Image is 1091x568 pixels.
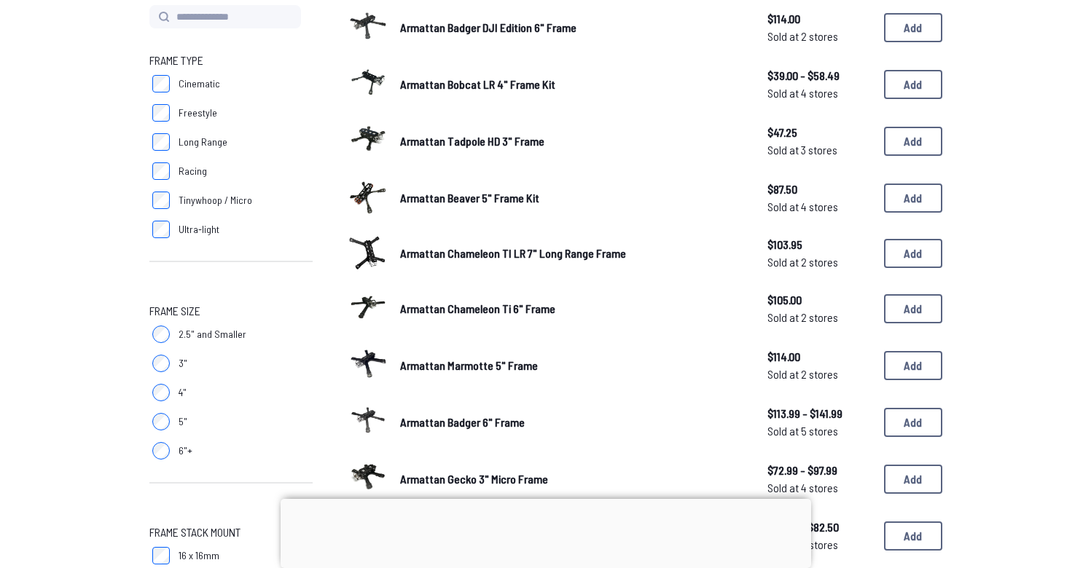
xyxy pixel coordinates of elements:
a: image [348,457,388,502]
input: Long Range [152,133,170,151]
span: Freestyle [179,106,217,120]
span: Sold at 2 stores [767,28,872,45]
img: image [348,119,388,159]
a: Armattan Chameleon TI LR 7" Long Range Frame [400,245,744,262]
span: Armattan Beaver 5" Frame Kit [400,191,539,205]
input: Ultra-light [152,221,170,238]
button: Add [884,465,942,494]
input: 6"+ [152,442,170,459]
span: 6"+ [179,443,192,458]
input: 5" [152,413,170,430]
span: Sold at 2 stores [767,253,872,271]
span: 16 x 16mm [179,548,219,563]
a: image [348,232,388,275]
span: Sold at 4 stores [767,479,872,497]
button: Add [884,184,942,213]
span: 4" [179,385,187,400]
span: Tinywhoop / Micro [179,193,252,208]
span: Cinematic [179,76,220,91]
img: image [348,5,388,46]
span: Racing [179,164,207,178]
span: Sold at 5 stores [767,422,872,440]
span: Armattan Gecko 3" Micro Frame [400,472,548,486]
input: Cinematic [152,75,170,92]
span: Sold at 4 stores [767,198,872,216]
button: Add [884,351,942,380]
input: 3" [152,355,170,372]
span: Armattan Chameleon Ti 6" Frame [400,301,555,315]
a: image [348,175,388,221]
a: image [348,343,388,388]
input: 4" [152,384,170,401]
a: Armattan Beaver 5" Frame Kit [400,189,744,207]
span: 3" [179,356,187,371]
button: Add [884,13,942,42]
button: Add [884,239,942,268]
a: image [348,5,388,50]
iframe: Advertisement [281,499,811,564]
button: Add [884,127,942,156]
span: Armattan Marmotte 5" Frame [400,358,538,372]
span: Sold at 3 stores [767,141,872,159]
a: Armattan Chameleon Ti 6" Frame [400,300,744,317]
a: Armattan Gecko 3" Micro Frame [400,470,744,488]
img: image [348,175,388,216]
span: Sold at 4 stores [767,84,872,102]
img: image [348,457,388,497]
span: Armattan Tadpole HD 3" Frame [400,134,544,148]
a: Armattan Marmotte 5" Frame [400,357,744,374]
span: $70.85 - $82.50 [767,518,872,536]
span: 2.5" and Smaller [179,327,246,342]
span: Sold at 2 stores [767,366,872,383]
input: 16 x 16mm [152,547,170,564]
img: image [348,235,388,270]
a: Armattan Bobcat LR 4" Frame Kit [400,76,744,93]
span: Sold at 2 stores [767,536,872,553]
a: image [348,119,388,164]
span: Armattan Badger DJI Edition 6" Frame [400,20,576,34]
a: image [348,286,388,331]
img: image [348,62,388,103]
button: Add [884,70,942,99]
img: image [348,286,388,327]
span: $103.95 [767,236,872,253]
span: $87.50 [767,181,872,198]
span: Long Range [179,135,227,149]
input: Freestyle [152,104,170,122]
img: image [348,400,388,441]
span: $47.25 [767,124,872,141]
span: Frame Type [149,52,203,69]
span: Frame Stack Mount [149,524,241,541]
a: Armattan Badger 6" Frame [400,414,744,431]
span: Ultra-light [179,222,219,237]
input: Racing [152,162,170,180]
button: Add [884,521,942,551]
input: Tinywhoop / Micro [152,192,170,209]
span: $114.00 [767,348,872,366]
span: Sold at 2 stores [767,309,872,326]
span: Armattan Badger 6" Frame [400,415,525,429]
span: $105.00 [767,291,872,309]
img: image [348,343,388,384]
button: Add [884,294,942,323]
span: $114.00 [767,10,872,28]
span: Armattan Bobcat LR 4" Frame Kit [400,77,555,91]
span: Armattan Chameleon TI LR 7" Long Range Frame [400,246,626,260]
a: image [348,400,388,445]
input: 2.5" and Smaller [152,326,170,343]
span: Frame Size [149,302,200,320]
a: Armattan Badger DJI Edition 6" Frame [400,19,744,36]
span: $72.99 - $97.99 [767,462,872,479]
span: 5" [179,414,187,429]
button: Add [884,408,942,437]
span: $113.99 - $141.99 [767,405,872,422]
span: $39.00 - $58.49 [767,67,872,84]
a: image [348,62,388,107]
a: Armattan Tadpole HD 3" Frame [400,133,744,150]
